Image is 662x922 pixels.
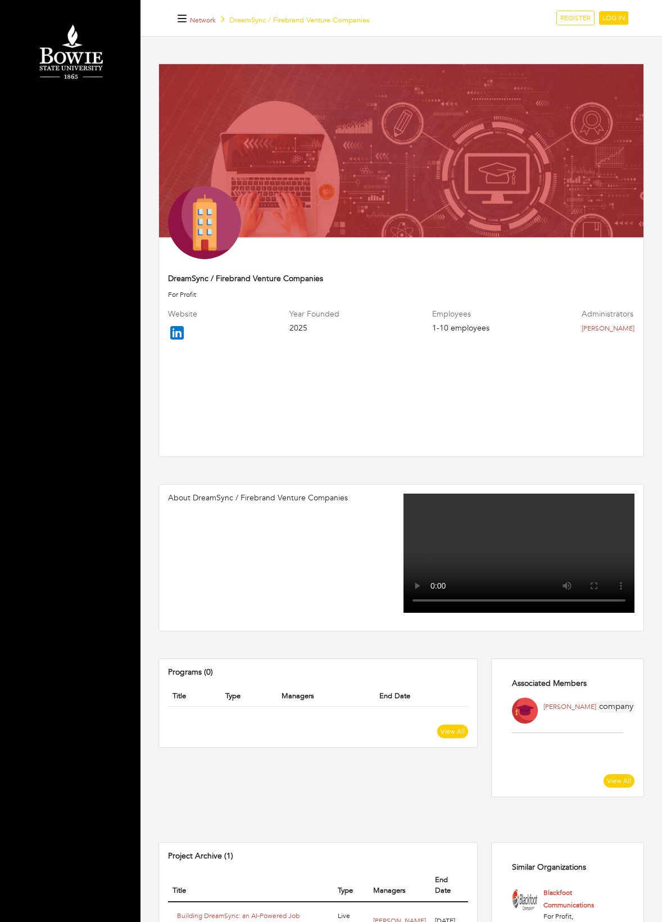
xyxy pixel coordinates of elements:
h4: Website [168,310,197,319]
h4: Similar Organizations [512,863,623,873]
th: Title [168,686,221,707]
a: View All [604,774,634,788]
h4: Year Founded [289,310,339,319]
h4: Associated Members [512,679,623,689]
h4: DreamSync / Firebrand Venture Companies [168,274,634,284]
h4: 2025 [289,324,339,333]
img: Bowie%20State%20University%20Logo.png [11,20,129,86]
img: default_banner_1-bae6fe9bec2f5f97d3903b99a548e9899495bd7293e081a23d26d15717bf5d3a.png [159,64,643,297]
th: Title [168,870,333,902]
img: linkedin_icon-84db3ca265f4ac0988026744a78baded5d6ee8239146f80404fb69c9eee6e8e7.png [168,324,186,342]
a: LOG IN [599,11,628,25]
h4: 1-10 employees [432,324,489,333]
img: BC%20Logo_Horizontal_Full%20Color.png [512,886,538,912]
p: For Profit [168,290,634,300]
h4: About DreamSync / Firebrand Venture Companies [168,494,399,503]
a: View All [437,725,468,738]
th: Managers [277,686,374,707]
a: Network [190,16,216,25]
h5: DreamSync / Firebrand Venture Companies [190,15,370,25]
a: [PERSON_NAME] [543,702,596,711]
img: Student-Icon-6b6867cbad302adf8029cb3ecf392088beec6a544309a027beb5b4b4576828a8.png [512,698,538,724]
h4: Project Archive (1) [168,852,468,861]
th: Type [221,686,278,707]
h4: Programs (0) [168,668,468,677]
th: Type [333,870,368,902]
h4: Employees [432,310,489,319]
a: Blackfoot Communications [543,888,594,910]
th: End Date [375,686,468,707]
span: company [596,700,636,713]
a: REGISTER [556,11,595,25]
th: End Date [430,870,468,902]
a: [PERSON_NAME] [582,324,634,333]
th: Managers [369,870,430,902]
h4: Administrators [582,310,634,319]
img: Company-Icon-7f8a26afd1715722aa5ae9dc11300c11ceeb4d32eda0db0d61c21d11b95ecac6.png [168,186,241,259]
